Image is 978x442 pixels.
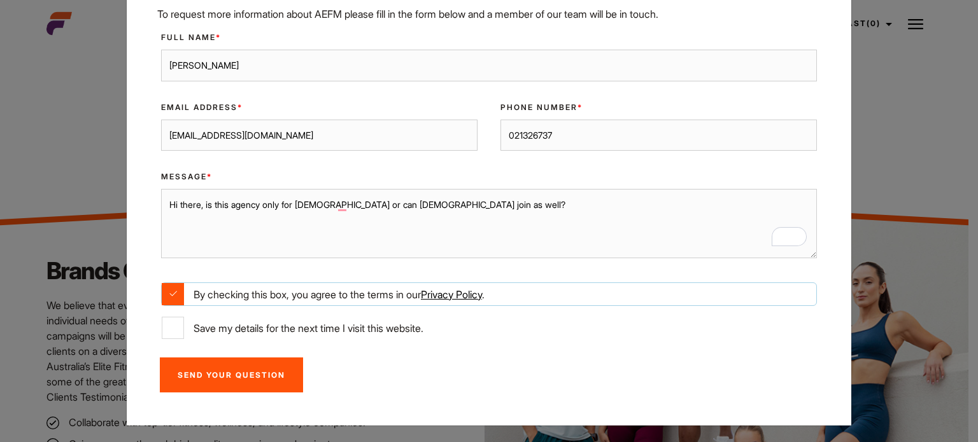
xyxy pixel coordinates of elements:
input: By checking this box, you agree to the terms in ourPrivacy Policy. [162,283,184,305]
input: Save my details for the next time I visit this website. [162,317,184,339]
label: Email Address [161,102,478,113]
a: Privacy Policy [421,288,482,301]
p: To request more information about AEFM please fill in the form below and a member of our team wil... [157,6,821,22]
input: Send Your Question [160,357,303,392]
textarea: To enrich screen reader interactions, please activate Accessibility in Grammarly extension settings [161,189,817,258]
label: By checking this box, you agree to the terms in our . [162,283,816,305]
label: Phone Number [500,102,817,113]
label: Save my details for the next time I visit this website. [162,317,816,339]
label: Message [161,171,817,183]
label: Full Name [161,32,817,43]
